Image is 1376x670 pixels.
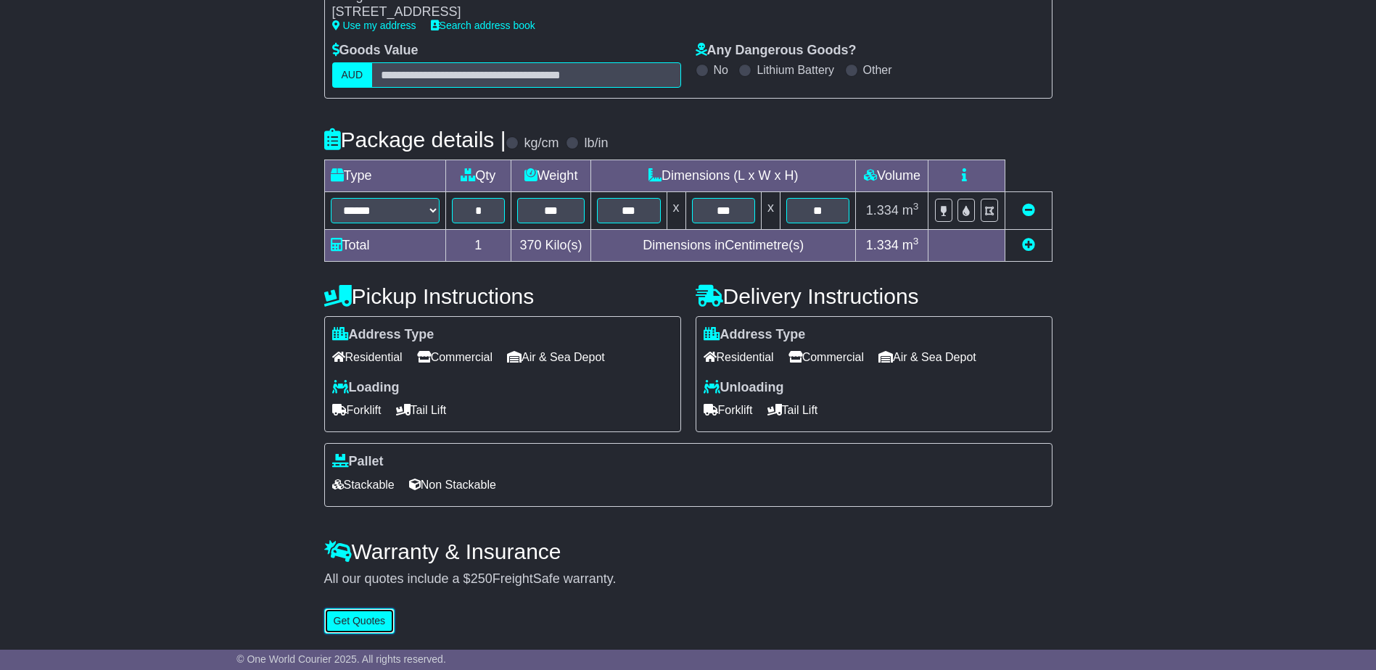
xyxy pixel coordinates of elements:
div: [STREET_ADDRESS] [332,4,654,20]
label: lb/in [584,136,608,152]
span: Residential [704,346,774,368]
span: 370 [520,238,542,252]
span: Commercial [788,346,864,368]
h4: Delivery Instructions [696,284,1052,308]
td: Weight [511,160,591,191]
h4: Package details | [324,128,506,152]
label: Any Dangerous Goods? [696,43,857,59]
span: Tail Lift [396,399,447,421]
span: 250 [471,571,493,586]
label: Other [863,63,892,77]
td: x [667,191,685,229]
span: Forklift [332,399,382,421]
label: Pallet [332,454,384,470]
span: m [902,203,919,218]
span: Commercial [417,346,493,368]
a: Use my address [332,20,416,31]
span: 1.334 [866,203,899,218]
span: Tail Lift [767,399,818,421]
span: Forklift [704,399,753,421]
label: Loading [332,380,400,396]
span: m [902,238,919,252]
a: Remove this item [1022,203,1035,218]
td: Dimensions (L x W x H) [591,160,856,191]
h4: Warranty & Insurance [324,539,1052,563]
a: Search address book [431,20,535,31]
span: Stackable [332,473,395,496]
td: Volume [856,160,928,191]
td: Dimensions in Centimetre(s) [591,229,856,261]
label: Address Type [332,327,434,343]
sup: 3 [913,201,919,212]
td: Qty [445,160,511,191]
a: Add new item [1022,238,1035,252]
div: All our quotes include a $ FreightSafe warranty. [324,571,1052,587]
span: © One World Courier 2025. All rights reserved. [236,653,446,665]
span: 1.334 [866,238,899,252]
h4: Pickup Instructions [324,284,681,308]
span: Air & Sea Depot [507,346,605,368]
td: 1 [445,229,511,261]
label: Address Type [704,327,806,343]
td: Type [324,160,445,191]
td: x [761,191,780,229]
button: Get Quotes [324,608,395,634]
sup: 3 [913,236,919,247]
label: No [714,63,728,77]
span: Air & Sea Depot [878,346,976,368]
span: Residential [332,346,403,368]
td: Kilo(s) [511,229,591,261]
label: Goods Value [332,43,419,59]
span: Non Stackable [409,473,496,496]
label: Unloading [704,380,784,396]
td: Total [324,229,445,261]
label: kg/cm [524,136,559,152]
label: Lithium Battery [757,63,834,77]
label: AUD [332,62,373,88]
